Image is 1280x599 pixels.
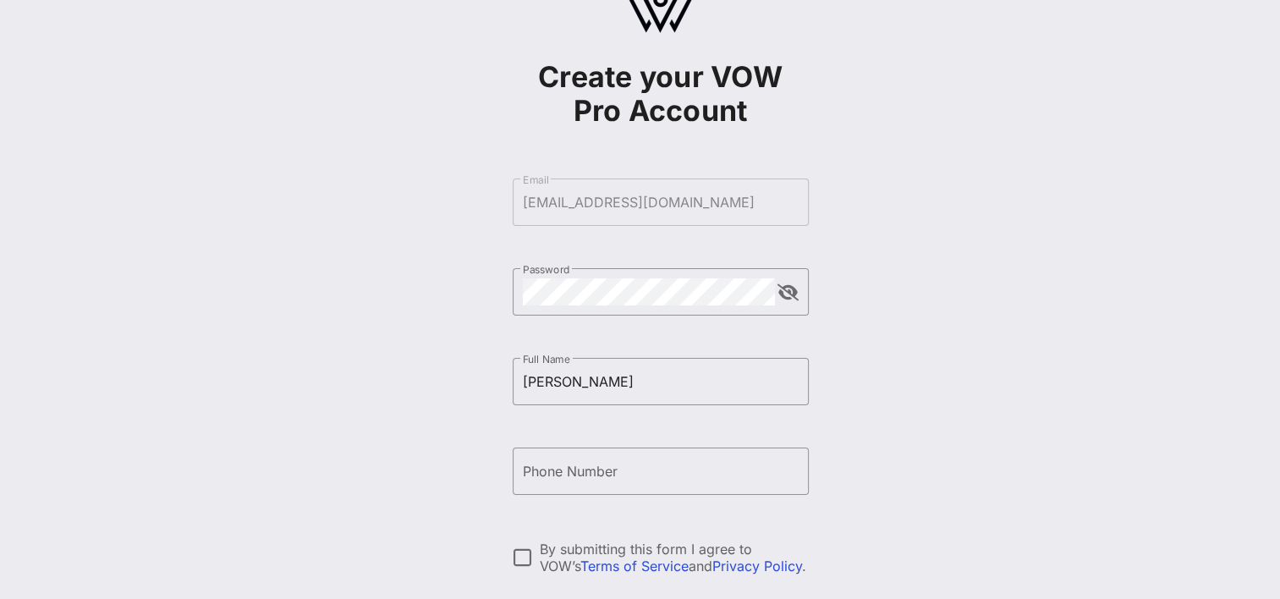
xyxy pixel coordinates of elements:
div: By submitting this form I agree to VOW’s and . [540,541,809,574]
h1: Create your VOW Pro Account [513,60,809,128]
a: Privacy Policy [712,558,802,574]
label: Full Name [523,353,570,365]
button: append icon [777,284,799,301]
a: Terms of Service [580,558,689,574]
label: Password [523,263,570,276]
label: Email [523,173,549,186]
